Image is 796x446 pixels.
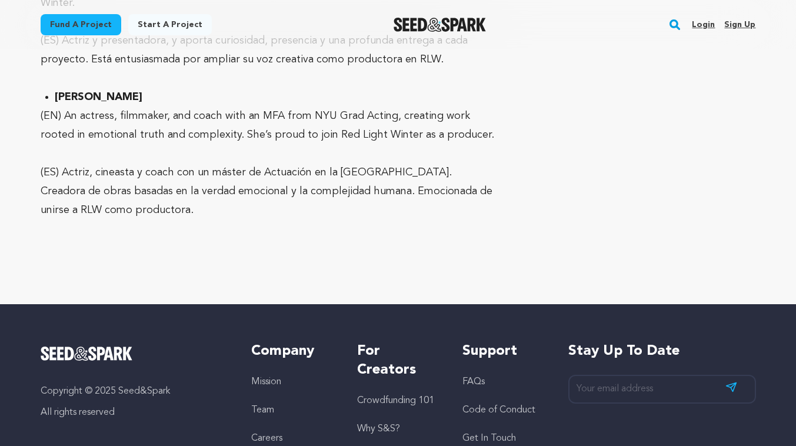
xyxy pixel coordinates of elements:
[251,434,282,443] a: Careers
[41,384,228,398] p: Copyright © 2025 Seed&Spark
[41,14,121,35] a: Fund a project
[394,18,486,32] img: Seed&Spark Logo Dark Mode
[568,375,756,404] input: Your email address
[251,377,281,387] a: Mission
[41,405,228,420] p: All rights reserved
[41,347,133,361] img: Seed&Spark Logo
[462,377,485,387] a: FAQs
[462,434,516,443] a: Get In Touch
[462,342,544,361] h5: Support
[128,14,212,35] a: Start a project
[462,405,535,415] a: Code of Conduct
[41,106,499,144] p: (EN) An actress, filmmaker, and coach with an MFA from NYU Grad Acting, creating work rooted in e...
[394,18,486,32] a: Seed&Spark Homepage
[41,347,228,361] a: Seed&Spark Homepage
[568,342,756,361] h5: Stay up to date
[55,92,142,102] strong: [PERSON_NAME]
[41,163,499,219] p: (ES) Actriz, cineasta y coach con un máster de Actuación en la [GEOGRAPHIC_DATA]. Creadora de obr...
[357,424,400,434] a: Why S&S?
[41,31,499,69] p: (ES) Actriz y presentadora, y aporta curiosidad, presencia y una profunda entrega a cada proyecto...
[724,15,755,34] a: Sign up
[357,342,439,380] h5: For Creators
[357,396,434,405] a: Crowdfunding 101
[251,342,333,361] h5: Company
[692,15,715,34] a: Login
[251,405,274,415] a: Team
